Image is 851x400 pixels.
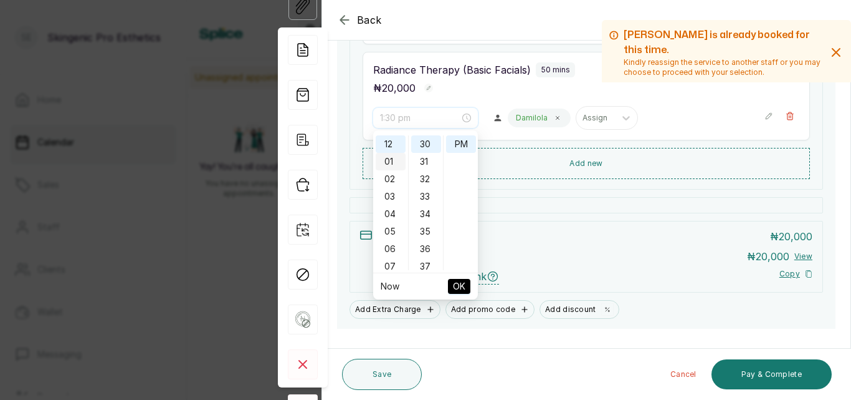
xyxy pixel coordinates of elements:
span: OK [453,275,465,298]
button: Add new [363,148,810,179]
div: 37 [411,258,441,275]
button: View [794,251,812,261]
button: Back [337,12,382,27]
p: Damilola [516,113,548,123]
div: PM [446,135,476,153]
button: Add promo code [445,300,535,319]
div: 01 [376,153,406,170]
div: 32 [411,170,441,188]
div: 35 [411,223,441,240]
button: Copy [779,269,812,279]
button: OK [448,279,470,294]
div: 02 [376,170,406,188]
div: 06 [376,240,406,258]
div: 03 [376,188,406,205]
input: Select time [380,111,460,125]
p: 50 mins [541,65,570,75]
div: 07 [376,258,406,275]
div: 31 [411,153,441,170]
p: Radiance Therapy (Basic Facials) [373,62,531,77]
span: 20,000 [779,230,812,243]
h2: [PERSON_NAME] is already booked for this time. [624,27,824,57]
button: Add discount [540,300,619,319]
span: 20,000 [382,82,416,94]
span: 20,000 [756,250,789,263]
div: 05 [376,223,406,240]
button: Pay & Complete [711,359,832,389]
div: 12 [376,135,406,153]
div: 33 [411,188,441,205]
a: Now [381,281,399,291]
p: ₦ [770,229,812,244]
button: Save [342,359,422,390]
p: ₦ [747,249,789,264]
p: Kindly reassign the service to another staff or you may choose to proceed with your selection. [624,57,824,77]
div: 34 [411,205,441,223]
button: Add Extra Charge [349,300,440,319]
div: 36 [411,240,441,258]
p: ₦ [373,80,416,95]
div: 30 [411,135,441,153]
button: Cancel [660,359,706,389]
div: 04 [376,205,406,223]
span: Back [357,12,382,27]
